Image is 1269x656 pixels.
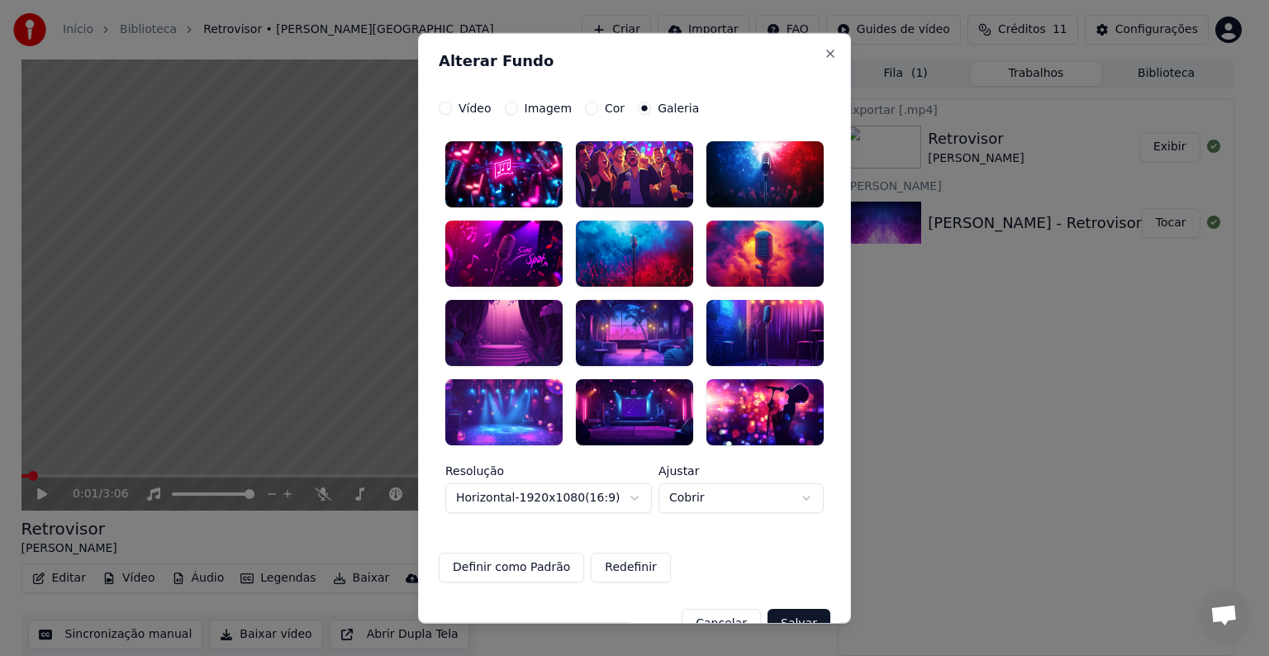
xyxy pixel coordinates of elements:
label: Ajustar [658,464,824,476]
label: Cor [605,102,625,114]
label: Imagem [525,102,572,114]
label: Resolução [445,464,652,476]
h2: Alterar Fundo [439,54,830,69]
label: Galeria [658,102,699,114]
button: Cancelar [682,608,761,638]
button: Definir como Padrão [439,552,584,582]
label: Vídeo [459,102,492,114]
button: Salvar [768,608,830,638]
button: Redefinir [591,552,671,582]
